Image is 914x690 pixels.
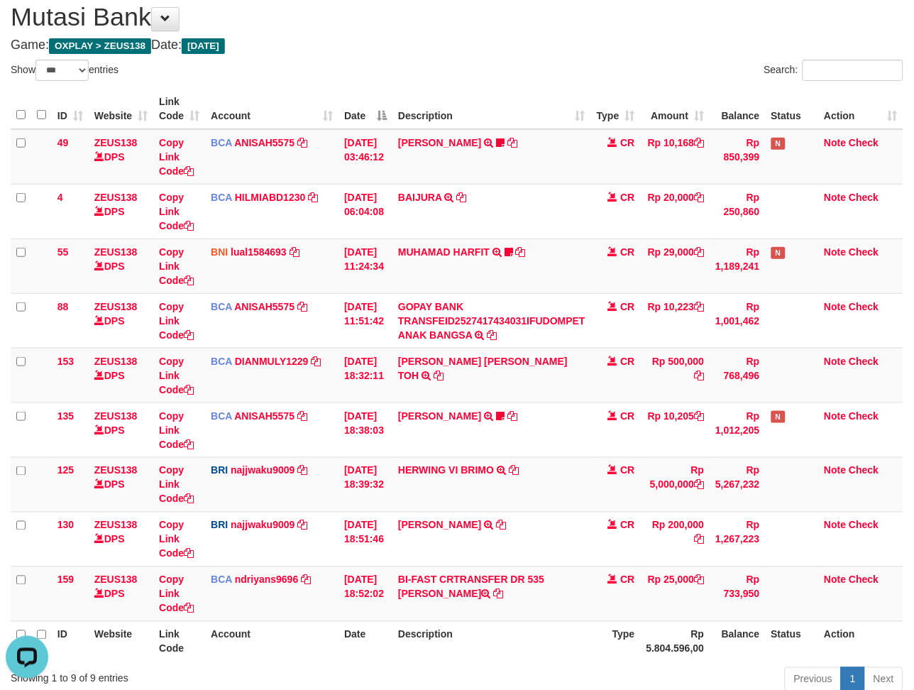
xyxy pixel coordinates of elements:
span: OXPLAY > ZEUS138 [49,38,151,54]
th: Status [766,89,819,129]
a: Copy ANISAH5575 to clipboard [297,301,307,312]
td: Rp 1,001,462 [710,293,766,348]
span: 88 [57,301,69,312]
span: BCA [211,137,232,148]
a: Copy Rp 10,168 to clipboard [695,137,705,148]
span: CR [621,520,635,531]
a: ZEUS138 [94,301,138,312]
a: Check [849,520,879,531]
a: Copy lual1584693 to clipboard [290,246,299,258]
a: HERWING VI BRIMO [398,465,494,476]
a: Check [849,137,879,148]
a: Copy Rp 10,205 to clipboard [695,410,705,422]
a: MUHAMAD HARFIT [398,246,490,258]
a: Note [825,356,847,367]
a: Copy INA PAUJANAH to clipboard [507,137,517,148]
span: 125 [57,465,74,476]
th: Status [766,621,819,662]
a: ANISAH5575 [234,301,294,312]
th: Type: activate to sort column ascending [591,89,641,129]
td: Rp 5,000,000 [641,457,710,512]
a: ZEUS138 [94,137,138,148]
span: CR [621,137,635,148]
td: [DATE] 11:51:42 [338,293,392,348]
a: Copy Rp 25,000 to clipboard [695,574,705,586]
span: BRI [211,465,228,476]
td: DPS [89,512,153,566]
th: Account: activate to sort column ascending [205,89,338,129]
td: [DATE] 18:32:11 [338,348,392,402]
span: BCA [211,410,232,422]
td: Rp 25,000 [641,566,710,621]
span: 135 [57,410,74,422]
h1: Mutasi Bank [11,3,903,31]
td: [DATE] 18:38:03 [338,402,392,457]
a: Copy Rp 20,000 to clipboard [695,192,705,203]
a: Note [825,246,847,258]
td: [DATE] 11:24:34 [338,239,392,293]
span: Has Note [771,138,786,150]
span: BCA [211,301,232,312]
a: Copy Link Code [159,301,194,341]
td: DPS [89,566,153,621]
span: 49 [57,137,69,148]
a: [PERSON_NAME] [398,137,481,148]
th: Amount: activate to sort column ascending [641,89,710,129]
a: GOPAY BANK TRANSFEID2527417434031IFUDOMPET ANAK BANGSA [398,301,585,341]
a: Copy ALVIN AGUSTI to clipboard [507,410,517,422]
td: [DATE] 18:52:02 [338,566,392,621]
a: Copy Rp 29,000 to clipboard [695,246,705,258]
span: BRI [211,520,228,531]
a: ZEUS138 [94,192,138,203]
td: Rp 1,267,223 [710,512,766,566]
a: Copy MUHAMMAD KAMIL to clipboard [496,520,506,531]
a: ANISAH5575 [234,410,294,422]
a: Check [849,356,879,367]
span: BCA [211,356,232,367]
a: BAIJURA [398,192,442,203]
span: CR [621,301,635,312]
div: Showing 1 to 9 of 9 entries [11,666,370,686]
a: Copy najjwaku9009 to clipboard [297,465,307,476]
span: CR [621,574,635,586]
span: Has Note [771,247,786,259]
td: DPS [89,348,153,402]
a: Check [849,301,879,312]
a: Copy ANISAH5575 to clipboard [297,137,307,148]
a: Copy Link Code [159,520,194,559]
span: 153 [57,356,74,367]
span: BCA [211,192,232,203]
a: Copy DIANMULY1229 to clipboard [312,356,321,367]
td: Rp 250,860 [710,184,766,239]
th: Link Code: activate to sort column ascending [153,89,205,129]
span: [DATE] [182,38,225,54]
th: Link Code [153,621,205,662]
label: Search: [764,60,903,81]
span: CR [621,356,635,367]
span: CR [621,410,635,422]
a: Copy najjwaku9009 to clipboard [297,520,307,531]
a: ZEUS138 [94,356,138,367]
th: Website: activate to sort column ascending [89,89,153,129]
label: Show entries [11,60,119,81]
a: Note [825,574,847,586]
a: Copy Link Code [159,246,194,286]
a: lual1584693 [231,246,287,258]
a: najjwaku9009 [231,465,294,476]
td: Rp 29,000 [641,239,710,293]
a: ZEUS138 [94,410,138,422]
span: 130 [57,520,74,531]
a: Check [849,192,879,203]
td: Rp 500,000 [641,348,710,402]
a: ZEUS138 [94,465,138,476]
span: CR [621,465,635,476]
td: Rp 768,496 [710,348,766,402]
a: Check [849,574,879,586]
td: DPS [89,129,153,185]
th: Account [205,621,338,662]
a: HILMIABD1230 [235,192,306,203]
th: Type [591,621,641,662]
td: Rp 5,267,232 [710,457,766,512]
a: Copy HILMIABD1230 to clipboard [308,192,318,203]
a: Copy Rp 10,223 to clipboard [695,301,705,312]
